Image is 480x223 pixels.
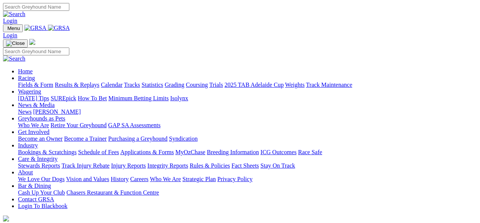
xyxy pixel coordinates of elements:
button: Toggle navigation [3,24,23,32]
a: Weights [285,82,305,88]
input: Search [3,48,69,55]
a: News [18,109,31,115]
img: GRSA [48,25,70,31]
img: logo-grsa-white.png [29,39,35,45]
div: About [18,176,477,183]
div: Care & Integrity [18,162,477,169]
img: logo-grsa-white.png [3,216,9,222]
div: Greyhounds as Pets [18,122,477,129]
a: Schedule of Fees [78,149,119,155]
a: Login [3,32,17,39]
a: Careers [130,176,148,182]
a: About [18,169,33,175]
a: SUREpick [51,95,76,101]
a: Privacy Policy [217,176,253,182]
a: Stay On Track [260,162,295,169]
div: News & Media [18,109,477,115]
a: Fields & Form [18,82,53,88]
a: Who We Are [150,176,181,182]
a: Become an Owner [18,135,63,142]
img: Search [3,55,25,62]
a: Applications & Forms [120,149,174,155]
a: Track Injury Rebate [61,162,109,169]
a: Chasers Restaurant & Function Centre [66,189,159,196]
a: Coursing [186,82,208,88]
a: Bookings & Scratchings [18,149,76,155]
a: MyOzChase [175,149,205,155]
a: Calendar [101,82,123,88]
a: Who We Are [18,122,49,128]
a: Minimum Betting Limits [108,95,169,101]
a: News & Media [18,102,55,108]
a: Login [3,18,17,24]
a: Vision and Values [66,176,109,182]
a: Injury Reports [111,162,146,169]
div: Industry [18,149,477,156]
a: Industry [18,142,38,149]
div: Bar & Dining [18,189,477,196]
a: Stewards Reports [18,162,60,169]
a: Strategic Plan [182,176,216,182]
a: ICG Outcomes [260,149,296,155]
a: Fact Sheets [232,162,259,169]
div: Get Involved [18,135,477,142]
a: Racing [18,75,35,81]
button: Toggle navigation [3,39,28,48]
a: We Love Our Dogs [18,176,64,182]
a: Trials [209,82,223,88]
a: Wagering [18,88,41,95]
a: [PERSON_NAME] [33,109,81,115]
img: Close [6,40,25,46]
a: Cash Up Your Club [18,189,65,196]
img: Search [3,11,25,18]
a: How To Bet [78,95,107,101]
a: History [111,176,129,182]
a: Race Safe [298,149,322,155]
a: Statistics [142,82,163,88]
div: Racing [18,82,477,88]
a: [DATE] Tips [18,95,49,101]
a: Tracks [124,82,140,88]
a: Get Involved [18,129,49,135]
a: Isolynx [170,95,188,101]
a: Greyhounds as Pets [18,115,65,122]
a: Purchasing a Greyhound [108,135,167,142]
a: Contact GRSA [18,196,54,202]
a: Become a Trainer [64,135,107,142]
a: Home [18,68,33,74]
a: GAP SA Assessments [108,122,161,128]
a: Track Maintenance [306,82,352,88]
a: Grading [165,82,184,88]
a: Breeding Information [207,149,259,155]
a: Syndication [169,135,197,142]
input: Search [3,3,69,11]
span: Menu [7,25,20,31]
div: Wagering [18,95,477,102]
a: Integrity Reports [147,162,188,169]
a: Care & Integrity [18,156,58,162]
a: Results & Replays [55,82,99,88]
a: Bar & Dining [18,183,51,189]
a: 2025 TAB Adelaide Cup [224,82,284,88]
a: Retire Your Greyhound [51,122,107,128]
a: Login To Blackbook [18,203,67,209]
img: GRSA [24,25,46,31]
a: Rules & Policies [190,162,230,169]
